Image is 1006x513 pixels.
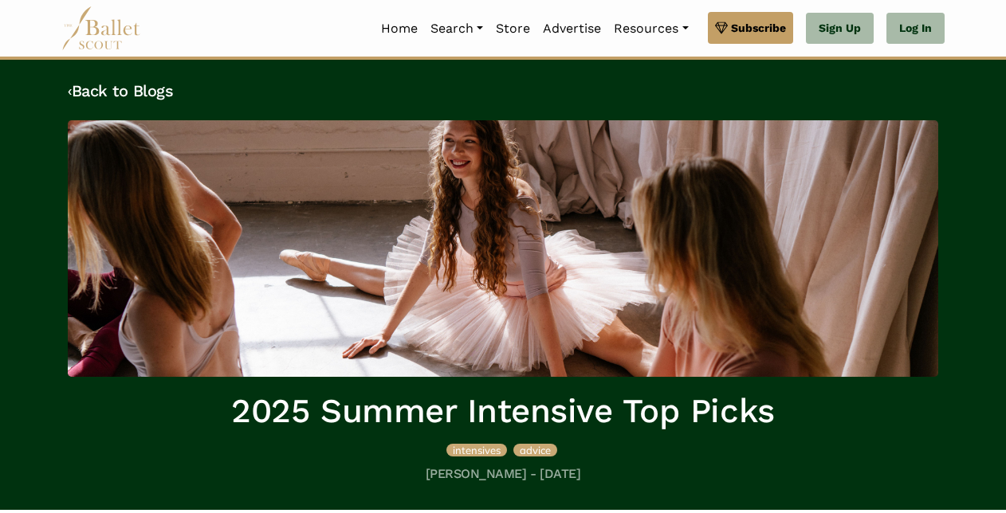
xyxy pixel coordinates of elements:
span: advice [520,444,551,456]
a: advice [513,441,557,457]
a: Sign Up [806,13,874,45]
h5: [PERSON_NAME] - [DATE] [68,466,938,483]
h1: 2025 Summer Intensive Top Picks [68,390,938,433]
a: Store [489,12,536,45]
a: Resources [607,12,694,45]
code: ‹ [68,80,72,100]
a: Log In [886,13,945,45]
a: Advertise [536,12,607,45]
a: Subscribe [708,12,793,44]
a: Search [424,12,489,45]
a: intensives [446,441,510,457]
a: ‹Back to Blogs [68,81,173,100]
a: Home [375,12,424,45]
img: gem.svg [715,19,728,37]
span: Subscribe [731,19,786,37]
img: header_image.img [68,120,938,377]
span: intensives [453,444,501,456]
